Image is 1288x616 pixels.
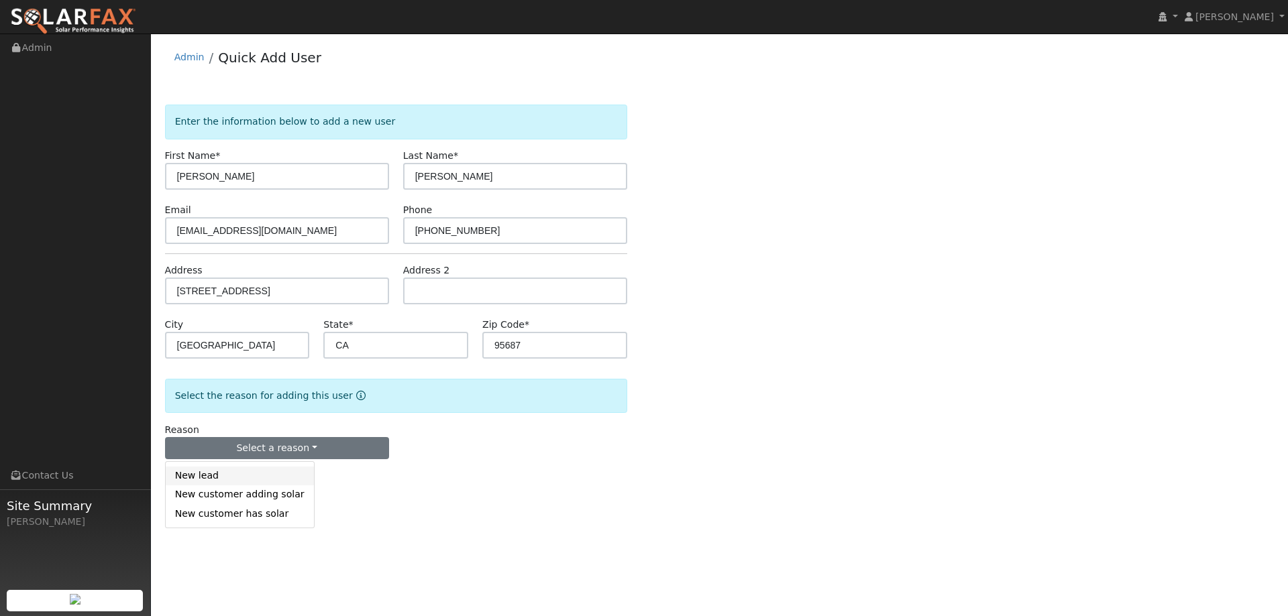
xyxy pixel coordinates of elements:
[166,467,314,485] a: New lead
[165,423,199,437] label: Reason
[215,150,220,161] span: Required
[323,318,353,332] label: State
[353,390,366,401] a: Reason for new user
[218,50,321,66] a: Quick Add User
[525,319,529,330] span: Required
[1195,11,1274,22] span: [PERSON_NAME]
[165,379,627,413] div: Select the reason for adding this user
[166,485,314,504] a: New customer adding solar
[165,263,203,278] label: Address
[403,149,458,163] label: Last Name
[403,263,450,278] label: Address 2
[166,504,314,523] a: New customer has solar
[453,150,458,161] span: Required
[10,7,136,36] img: SolarFax
[7,515,144,529] div: [PERSON_NAME]
[70,594,80,605] img: retrieve
[7,497,144,515] span: Site Summary
[165,318,184,332] label: City
[165,105,627,139] div: Enter the information below to add a new user
[165,149,221,163] label: First Name
[165,437,389,460] button: Select a reason
[403,203,433,217] label: Phone
[349,319,354,330] span: Required
[482,318,529,332] label: Zip Code
[174,52,205,62] a: Admin
[165,203,191,217] label: Email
